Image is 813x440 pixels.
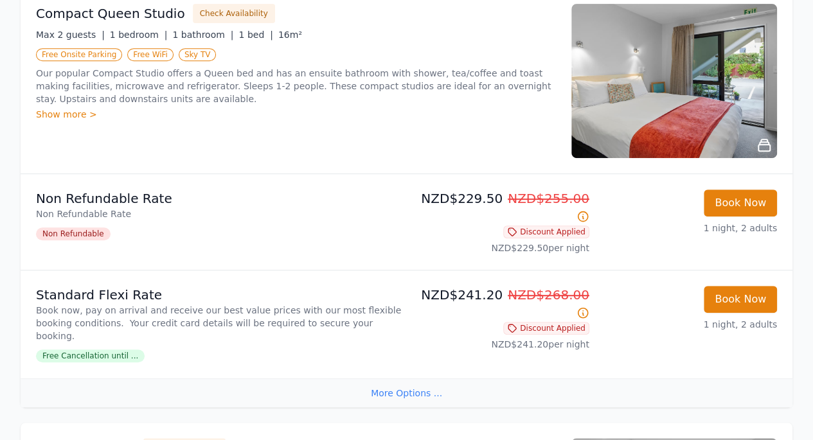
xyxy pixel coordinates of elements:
[36,227,111,240] span: Non Refundable
[172,30,233,40] span: 1 bathroom |
[600,318,777,331] p: 1 night, 2 adults
[412,286,589,322] p: NZD$241.20
[238,30,272,40] span: 1 bed |
[36,207,402,220] p: Non Refundable Rate
[36,286,402,304] p: Standard Flexi Rate
[36,67,556,105] p: Our popular Compact Studio offers a Queen bed and has an ensuite bathroom with shower, tea/coffee...
[704,286,777,313] button: Book Now
[193,4,275,23] button: Check Availability
[110,30,168,40] span: 1 bedroom |
[36,48,122,61] span: Free Onsite Parking
[127,48,174,61] span: Free WiFi
[36,349,145,362] span: Free Cancellation until ...
[36,189,402,207] p: Non Refundable Rate
[503,322,589,335] span: Discount Applied
[600,222,777,234] p: 1 night, 2 adults
[412,242,589,254] p: NZD$229.50 per night
[36,304,402,342] p: Book now, pay on arrival and receive our best value prices with our most flexible booking conditi...
[36,4,185,22] h3: Compact Queen Studio
[278,30,302,40] span: 16m²
[21,378,792,407] div: More Options ...
[704,189,777,216] button: Book Now
[36,108,556,121] div: Show more >
[503,225,589,238] span: Discount Applied
[412,189,589,225] p: NZD$229.50
[179,48,217,61] span: Sky TV
[508,287,589,303] span: NZD$268.00
[412,338,589,351] p: NZD$241.20 per night
[36,30,105,40] span: Max 2 guests |
[508,191,589,206] span: NZD$255.00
